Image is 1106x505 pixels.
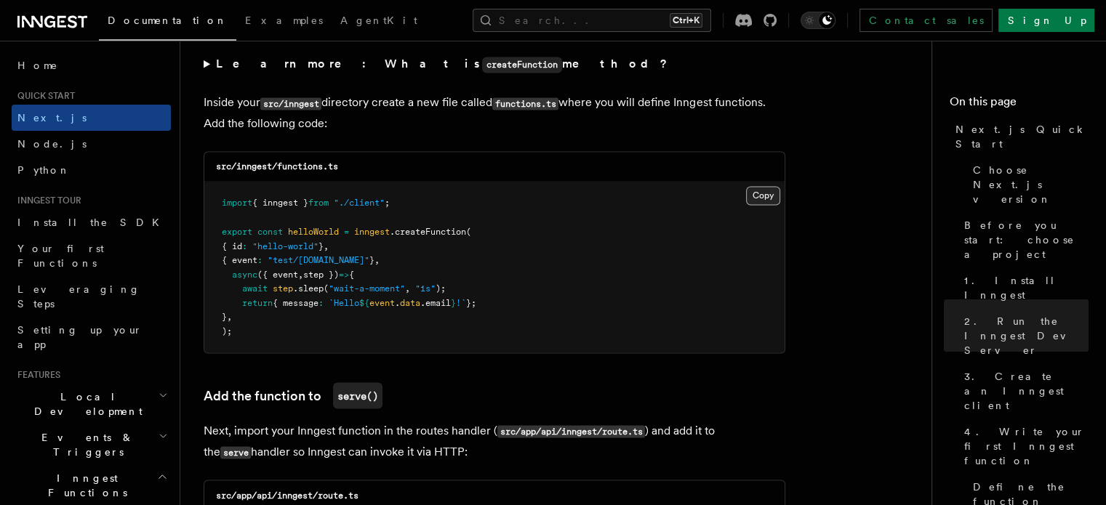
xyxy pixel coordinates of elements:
span: ); [436,283,446,293]
span: Quick start [12,90,75,102]
span: } [222,311,227,321]
span: { inngest } [252,198,308,208]
span: } [318,241,324,251]
a: Python [12,157,171,183]
a: Contact sales [859,9,993,32]
span: , [405,283,410,293]
span: ( [324,283,329,293]
span: : [257,254,263,264]
span: `Hello [329,297,359,307]
button: Events & Triggers [12,424,171,465]
code: createFunction [482,57,562,73]
span: Your first Functions [17,243,104,269]
span: Node.js [17,138,87,150]
span: ); [222,326,232,336]
span: !` [456,297,466,307]
span: Events & Triggers [12,430,159,459]
span: { [349,269,354,279]
span: = [344,226,349,236]
a: Install the SDK [12,209,171,235]
a: 1. Install Inngest [958,267,1089,308]
a: AgentKit [332,4,426,39]
span: 1. Install Inngest [964,273,1089,302]
code: src/app/api/inngest/route.ts [216,490,358,500]
span: data [400,297,420,307]
span: : [242,241,247,251]
button: Copy [746,186,780,205]
span: : [318,297,324,307]
a: Sign Up [998,9,1094,32]
span: Examples [245,15,323,26]
button: Toggle dark mode [801,12,835,29]
p: Inside your directory create a new file called where you will define Inngest functions. Add the f... [204,92,785,134]
a: 2. Run the Inngest Dev Server [958,308,1089,363]
a: 3. Create an Inngest client [958,363,1089,419]
a: Examples [236,4,332,39]
span: 3. Create an Inngest client [964,369,1089,413]
kbd: Ctrl+K [670,13,702,28]
span: ( [466,226,471,236]
h4: On this page [950,93,1089,116]
a: Home [12,52,171,78]
span: ${ [359,297,369,307]
span: import [222,198,252,208]
button: Local Development [12,384,171,424]
span: 2. Run the Inngest Dev Server [964,314,1089,357]
span: step [273,283,293,293]
span: , [298,269,303,279]
span: ({ event [257,269,298,279]
code: src/app/api/inngest/route.ts [497,425,645,437]
span: Documentation [108,15,228,26]
span: { message [273,297,318,307]
span: inngest [354,226,390,236]
span: Next.js [17,112,87,124]
span: .email [420,297,451,307]
span: AgentKit [340,15,417,26]
span: Leveraging Steps [17,283,140,310]
span: , [324,241,329,251]
span: await [242,283,268,293]
span: Setting up your app [17,324,143,350]
code: functions.ts [492,97,558,110]
span: ; [385,198,390,208]
span: { id [222,241,242,251]
summary: Learn more: What iscreateFunctionmethod? [204,54,785,75]
span: const [257,226,283,236]
a: Your first Functions [12,235,171,276]
a: Choose Next.js version [967,157,1089,212]
span: Inngest Functions [12,471,157,500]
span: Install the SDK [17,217,168,228]
button: Search...Ctrl+K [473,9,711,32]
span: async [232,269,257,279]
a: Before you start: choose a project [958,212,1089,267]
code: src/inngest/functions.ts [216,161,338,171]
span: 4. Write your first Inngest function [964,424,1089,468]
a: Next.js [12,105,171,131]
a: Node.js [12,131,171,157]
span: Local Development [12,389,159,419]
span: export [222,226,252,236]
span: } [451,297,456,307]
code: serve [220,446,251,458]
span: } [369,254,374,264]
span: return [242,297,273,307]
a: Leveraging Steps [12,276,171,317]
span: { event [222,254,257,264]
span: => [339,269,349,279]
a: Documentation [99,4,236,41]
span: "./client" [334,198,385,208]
span: Home [17,58,58,73]
span: Next.js Quick Start [955,122,1089,151]
span: "test/[DOMAIN_NAME]" [268,254,369,264]
span: "1s" [415,283,436,293]
a: Setting up your app [12,317,171,357]
code: serve() [333,382,382,408]
span: Inngest tour [12,195,81,206]
span: . [395,297,400,307]
span: "hello-world" [252,241,318,251]
span: Features [12,369,60,381]
span: Before you start: choose a project [964,218,1089,262]
span: .sleep [293,283,324,293]
span: from [308,198,329,208]
p: Next, import your Inngest function in the routes handler ( ) and add it to the handler so Inngest... [204,420,785,462]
